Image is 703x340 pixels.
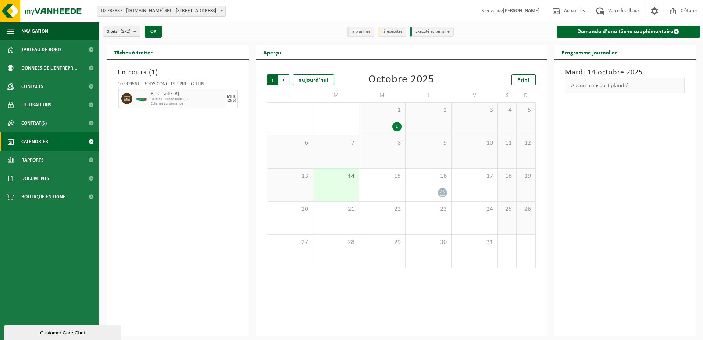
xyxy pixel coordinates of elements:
td: M [359,89,406,102]
li: Exécuté et terminé [410,27,454,37]
span: 6 [271,139,309,147]
h3: Mardi 14 octobre 2025 [565,67,685,78]
span: Utilisateurs [21,96,51,114]
span: 18 [502,172,513,180]
span: 1 [363,106,402,114]
span: 1 [151,69,156,76]
h2: Programme journalier [554,45,624,59]
strong: [PERSON_NAME] [503,8,540,14]
div: MER. [227,95,236,99]
span: Boutique en ligne [21,188,65,206]
span: 4 [502,106,513,114]
span: HK-XC-10-G bois traité (B) [151,97,225,102]
td: V [452,89,498,102]
td: M [313,89,359,102]
td: J [406,89,452,102]
td: L [267,89,313,102]
li: à planifier [347,27,374,37]
span: 2 [409,106,448,114]
span: 31 [455,238,494,247]
span: 20 [271,205,309,213]
count: (2/2) [121,29,131,34]
span: Précédent [267,74,278,85]
button: OK [145,26,162,38]
span: 23 [409,205,448,213]
img: HK-XC-10-GN-00 [136,96,147,102]
div: aujourd'hui [293,74,334,85]
h2: Tâches à traiter [107,45,160,59]
span: 3 [455,106,494,114]
span: Suivant [278,74,289,85]
td: S [498,89,517,102]
span: 25 [502,205,513,213]
span: 15 [363,172,402,180]
span: Données de l'entrepr... [21,59,78,77]
span: Site(s) [107,26,131,37]
div: 10-909561 - BODY CONCEPT SPRL - GHLIN [118,82,238,89]
div: 1 [392,122,402,131]
span: 11 [502,139,513,147]
span: Tableau de bord [21,40,61,59]
span: Bois traité (B) [151,91,225,97]
span: 26 [520,205,531,213]
a: Demande d'une tâche supplémentaire [557,26,700,38]
span: Documents [21,169,49,188]
span: Rapports [21,151,44,169]
span: 16 [409,172,448,180]
h3: En cours ( ) [118,67,238,78]
a: Print [511,74,536,85]
span: 22 [363,205,402,213]
span: Print [517,77,530,83]
span: 30 [409,238,448,247]
td: D [517,89,535,102]
span: 14 [317,173,355,181]
span: 8 [363,139,402,147]
span: 9 [409,139,448,147]
span: 21 [317,205,355,213]
span: 19 [520,172,531,180]
span: Contacts [21,77,43,96]
h2: Aperçu [256,45,289,59]
span: 29 [363,238,402,247]
span: 24 [455,205,494,213]
div: Aucun transport planifié [565,78,685,93]
span: Calendrier [21,132,48,151]
button: Site(s)(2/2) [103,26,140,37]
div: Octobre 2025 [368,74,434,85]
span: 10-733887 - BODY-CONCEPT.BE SRL - 7011 GHLIN, RUE DE DOUVRAIN 13 [97,6,225,16]
span: 28 [317,238,355,247]
span: 27 [271,238,309,247]
span: 5 [520,106,531,114]
span: 12 [520,139,531,147]
div: 15/10 [227,99,236,103]
span: Contrat(s) [21,114,47,132]
span: 10 [455,139,494,147]
span: 7 [317,139,355,147]
span: Echange sur demande [151,102,225,106]
span: 17 [455,172,494,180]
span: 13 [271,172,309,180]
iframe: chat widget [4,324,123,340]
li: à exécuter [378,27,406,37]
span: Navigation [21,22,48,40]
span: 10-733887 - BODY-CONCEPT.BE SRL - 7011 GHLIN, RUE DE DOUVRAIN 13 [97,6,226,17]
